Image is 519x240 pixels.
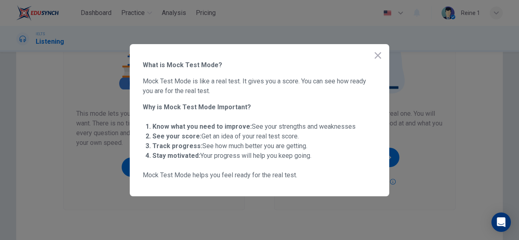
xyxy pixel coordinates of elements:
strong: See your score: [152,132,202,140]
span: Get an idea of your real test score. [152,132,299,140]
span: Mock Test Mode helps you feel ready for the real test. [143,170,376,180]
div: Open Intercom Messenger [491,212,511,232]
span: See how much better you are getting. [152,142,307,150]
span: Your progress will help you keep going. [152,152,311,159]
strong: Stay motivated: [152,152,200,159]
span: Mock Test Mode is like a real test. It gives you a score. You can see how ready you are for the r... [143,76,376,96]
span: See your strengths and weaknesses [152,123,356,130]
span: What is Mock Test Mode? [143,60,376,70]
span: Why is Mock Test Mode Important? [143,102,376,112]
strong: Know what you need to improve: [152,123,252,130]
strong: Track progress: [152,142,202,150]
